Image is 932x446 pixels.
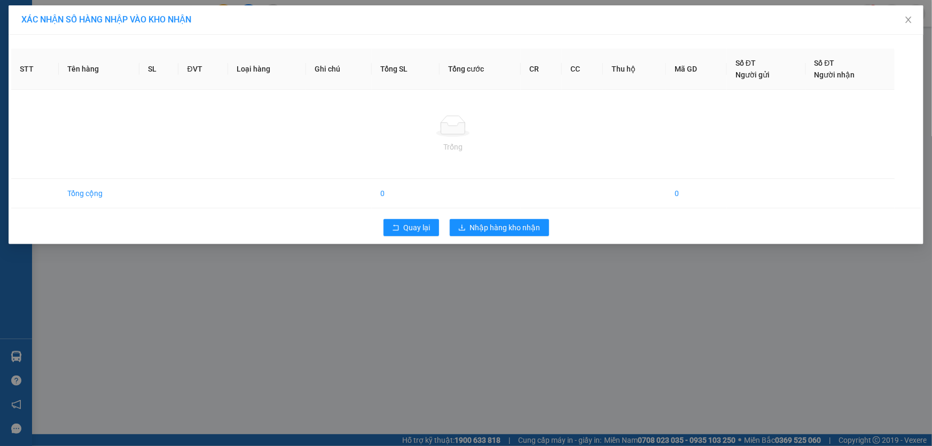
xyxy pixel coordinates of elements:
[562,49,603,90] th: CC
[21,14,191,25] span: XÁC NHẬN SỐ HÀNG NHẬP VÀO KHO NHẬN
[440,49,521,90] th: Tổng cước
[4,27,95,47] span: 33 Bác Ái, P Phước Hội, TX Lagi
[11,49,59,90] th: STT
[59,179,139,208] td: Tổng cộng
[450,219,549,236] button: downloadNhập hàng kho nhận
[372,49,440,90] th: Tổng SL
[139,49,179,90] th: SL
[4,5,96,20] strong: Nhà xe Mỹ Loan
[4,49,52,59] span: 0968278298
[59,49,139,90] th: Tên hàng
[112,68,144,80] span: Gò Vấp
[392,224,400,232] span: rollback
[383,219,439,236] button: rollbackQuay lại
[404,222,430,233] span: Quay lại
[521,49,562,90] th: CR
[666,49,727,90] th: Mã GD
[306,49,372,90] th: Ghi chú
[603,49,666,90] th: Thu hộ
[228,49,306,90] th: Loại hàng
[894,5,923,35] button: Close
[458,224,466,232] span: download
[4,68,72,80] strong: Phiếu gửi hàng
[104,6,152,18] span: JRTNCZ9T
[814,71,855,79] span: Người nhận
[735,71,770,79] span: Người gửi
[904,15,913,24] span: close
[178,49,228,90] th: ĐVT
[372,179,440,208] td: 0
[470,222,541,233] span: Nhập hàng kho nhận
[20,141,886,153] div: Trống
[666,179,727,208] td: 0
[814,59,835,67] span: Số ĐT
[735,59,756,67] span: Số ĐT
